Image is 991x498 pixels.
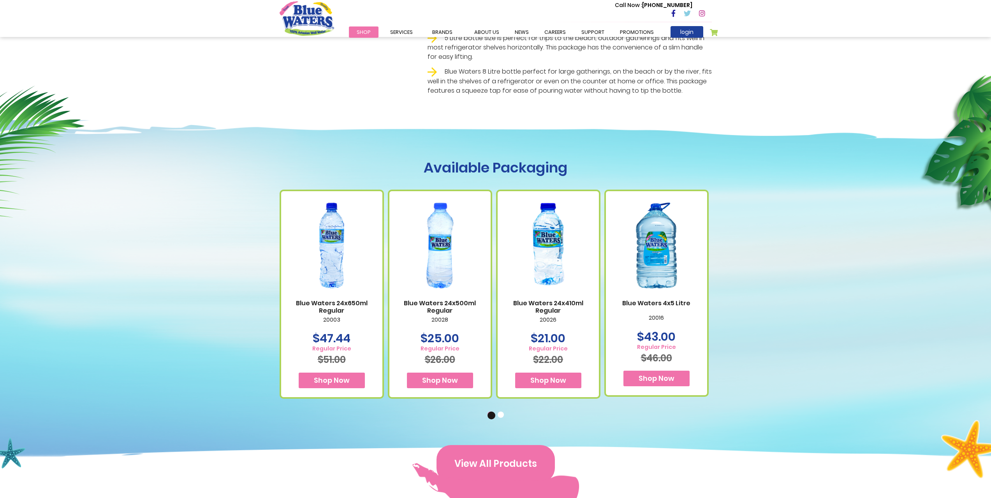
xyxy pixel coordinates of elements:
[615,1,692,9] p: [PHONE_NUMBER]
[515,373,581,388] button: Shop Now
[437,459,555,468] a: View All Products
[422,375,458,385] span: Shop Now
[537,26,574,38] a: careers
[289,299,375,314] a: Blue Waters 24x650ml Regular
[428,33,712,62] li: 5 Litre bottle size is perfect for trips to the beach, outdoor gatherings and fits well in most r...
[488,412,495,419] button: 1 of 2
[531,330,565,347] span: $21.00
[637,344,676,350] span: Regular Price
[390,28,413,36] span: Services
[529,345,568,352] span: Regular Price
[507,26,537,38] a: News
[614,299,699,307] a: Blue Waters 4x5 Litre
[421,330,459,347] span: $25.00
[437,445,555,482] button: View All Products
[314,375,350,385] span: Shop Now
[407,373,473,388] button: Shop Now
[615,1,642,9] span: Call Now :
[289,192,375,299] img: Blue Waters 24x650ml Regular
[614,315,699,331] p: 20016
[397,317,483,333] p: 20028
[428,67,712,95] li: Blue Waters 8 Litre bottle perfect for large gatherings, on the beach or by the river, fits well ...
[357,28,371,36] span: Shop
[639,373,674,383] span: Shop Now
[505,299,591,314] a: Blue Waters 24x410ml Regular
[397,192,483,299] img: Blue Waters 24x500ml Regular
[498,412,505,419] button: 2 of 2
[614,192,699,299] img: Blue Waters 4x5 Litre
[280,159,712,176] h1: Available Packaging
[637,328,676,345] span: $43.00
[432,28,452,36] span: Brands
[318,353,346,366] span: $51.00
[397,299,483,314] a: Blue Waters 24x500ml Regular
[671,26,703,38] a: login
[623,371,690,386] button: Shop Now
[299,373,365,388] button: Shop Now
[505,192,591,299] img: Blue Waters 24x410ml Regular
[641,352,672,364] span: $46.00
[574,26,612,38] a: support
[466,26,507,38] a: about us
[612,26,662,38] a: Promotions
[425,353,455,366] span: $26.00
[313,330,350,347] span: $47.44
[312,345,351,352] span: Regular Price
[280,1,334,35] a: store logo
[289,317,375,333] p: 20003
[530,375,566,385] span: Shop Now
[533,353,563,366] span: $22.00
[505,317,591,333] p: 20026
[421,345,459,352] span: Regular Price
